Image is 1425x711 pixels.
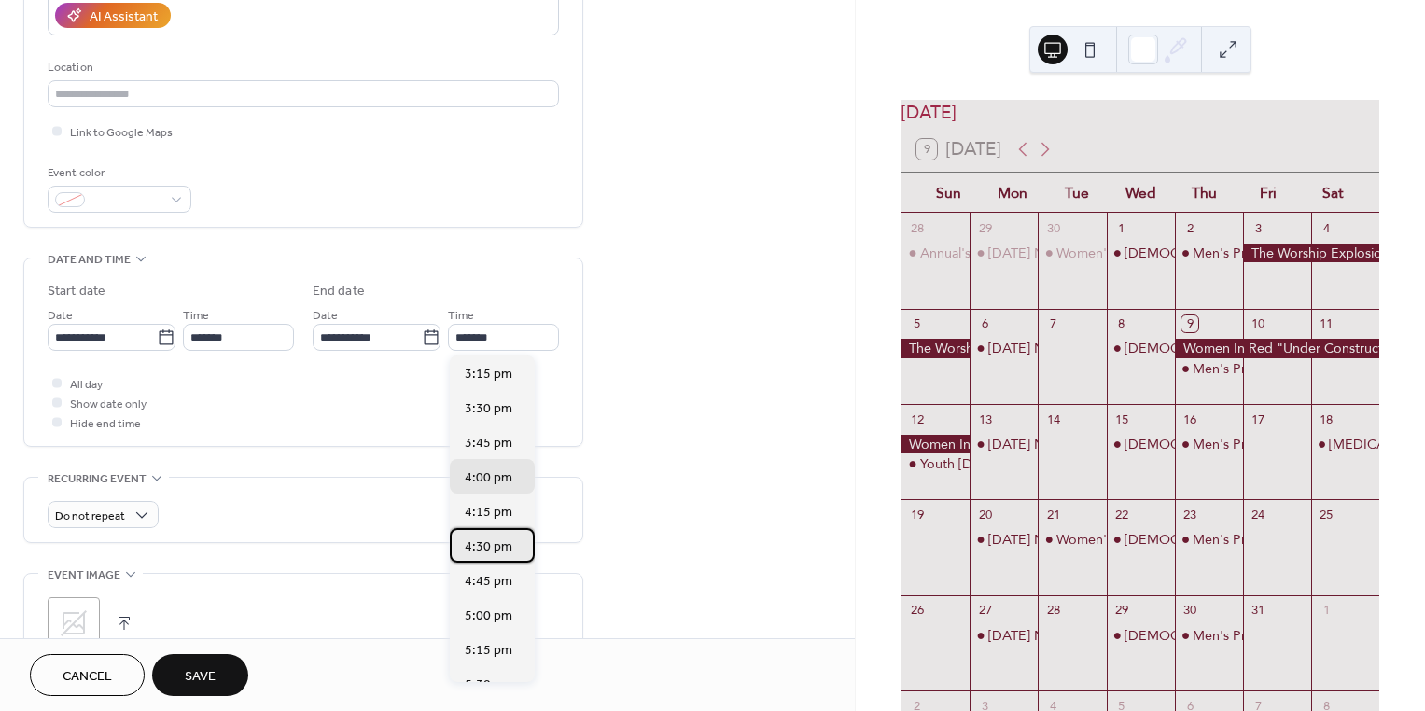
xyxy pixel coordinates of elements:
[55,506,125,527] span: Do not repeat
[1193,359,1330,378] div: Men's Prayer via Zoom
[970,244,1038,262] div: Monday Night Prayer
[1181,602,1198,619] div: 30
[185,667,216,687] span: Save
[1125,435,1307,453] div: [DEMOGRAPHIC_DATA] Class
[977,219,994,236] div: 29
[908,411,925,427] div: 12
[901,244,970,262] div: Annual's Women's Day at Miracle Center Apostolic Church
[1181,219,1198,236] div: 2
[1109,173,1173,213] div: Wed
[908,315,925,332] div: 5
[1181,507,1198,523] div: 23
[1045,507,1062,523] div: 21
[465,640,512,660] span: 5:15 pm
[1250,602,1266,619] div: 31
[908,219,925,236] div: 28
[465,502,512,522] span: 4:15 pm
[1107,244,1175,262] div: Bible Class
[1175,359,1243,378] div: Men's Prayer via Zoom
[970,530,1038,549] div: Monday Night Prayer
[48,597,100,649] div: ;
[1045,315,1062,332] div: 7
[977,602,994,619] div: 27
[152,654,248,696] button: Save
[1125,530,1307,549] div: [DEMOGRAPHIC_DATA] Class
[1193,530,1330,549] div: Men's Prayer via Zoom
[988,435,1110,453] div: [DATE] Night Prayer
[1113,315,1130,332] div: 8
[1250,315,1266,332] div: 10
[48,306,73,326] span: Date
[70,395,147,414] span: Show date only
[465,467,512,487] span: 4:00 pm
[313,306,338,326] span: Date
[48,250,131,270] span: Date and time
[1125,626,1307,645] div: [DEMOGRAPHIC_DATA] Class
[1318,315,1334,332] div: 11
[970,435,1038,453] div: Monday Night Prayer
[901,339,970,357] div: The Worship Explosion Women's Retreat
[1107,435,1175,453] div: Bible Class
[1175,626,1243,645] div: Men's Prayer via Zoom
[70,414,141,434] span: Hide end time
[1107,626,1175,645] div: Bible Class
[1045,219,1062,236] div: 30
[901,100,1379,127] div: [DATE]
[1243,244,1379,262] div: The Worship Explosion Women's Retreat
[1175,435,1243,453] div: Men's Prayer via Zoom
[977,411,994,427] div: 13
[1038,244,1106,262] div: Women's Zoom Prayer
[1045,602,1062,619] div: 28
[920,454,1000,473] div: Youth [DATE]
[1311,435,1379,453] div: Breast Cancer Awareness & Women's Conference
[977,507,994,523] div: 20
[465,398,512,418] span: 3:30 pm
[1193,626,1330,645] div: Men's Prayer via Zoom
[1175,530,1243,549] div: Men's Prayer via Zoom
[916,173,981,213] div: Sun
[1113,219,1130,236] div: 1
[1044,173,1109,213] div: Tue
[1300,173,1364,213] div: Sat
[1172,173,1236,213] div: Thu
[1038,530,1106,549] div: Women's Zoom Prayer
[901,435,970,453] div: Women In Red "Under Construction"
[1045,411,1062,427] div: 14
[90,7,158,27] div: AI Assistant
[1113,411,1130,427] div: 15
[48,282,105,301] div: Start date
[1193,435,1330,453] div: Men's Prayer via Zoom
[48,565,120,585] span: Event image
[30,654,145,696] button: Cancel
[988,530,1110,549] div: [DATE] Night Prayer
[1250,219,1266,236] div: 3
[55,3,171,28] button: AI Assistant
[1318,507,1334,523] div: 25
[465,433,512,453] span: 3:45 pm
[1125,244,1307,262] div: [DEMOGRAPHIC_DATA] Class
[1175,244,1243,262] div: Men's Prayer via Zoom
[70,375,103,395] span: All day
[1125,339,1307,357] div: [DEMOGRAPHIC_DATA] Class
[465,364,512,383] span: 3:15 pm
[981,173,1045,213] div: Mon
[908,602,925,619] div: 26
[970,339,1038,357] div: Monday Night Prayer
[1113,602,1130,619] div: 29
[1113,507,1130,523] div: 22
[48,469,147,489] span: Recurring event
[465,571,512,591] span: 4:45 pm
[988,244,1110,262] div: [DATE] Night Prayer
[920,244,1321,262] div: Annual's [DATE] at [GEOGRAPHIC_DATA][DEMOGRAPHIC_DATA]
[1250,507,1266,523] div: 24
[1318,411,1334,427] div: 18
[313,282,365,301] div: End date
[988,626,1110,645] div: [DATE] Night Prayer
[1318,602,1334,619] div: 1
[1181,411,1198,427] div: 16
[1181,315,1198,332] div: 9
[70,123,173,143] span: Link to Google Maps
[465,537,512,556] span: 4:30 pm
[1107,530,1175,549] div: Bible Class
